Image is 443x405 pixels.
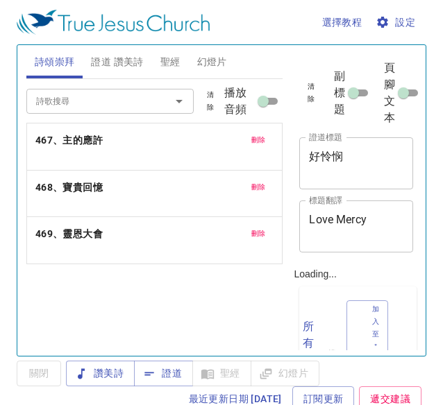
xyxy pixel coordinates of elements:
button: Open [169,92,189,111]
p: 所有證道 ( 0 ) [303,318,317,402]
span: 聖經 [160,53,181,71]
span: 播放音頻 [224,85,255,118]
span: 清除 [308,80,315,105]
textarea: 好怜悯 [309,150,403,176]
button: 刪除 [243,179,274,196]
button: 清除 [299,78,323,107]
b: 467、主的應許 [35,132,103,149]
span: 設定 [378,14,415,31]
button: 證道 [134,361,193,386]
button: 選擇教程 [317,10,368,35]
span: 詩頌崇拜 [35,53,75,71]
b: 468、寶貴回憶 [35,179,103,196]
span: 選擇教程 [322,14,362,31]
span: 證道 讚美詩 [91,53,143,71]
button: 469、靈恩大會 [35,225,106,243]
textarea: Love Mercy [309,213,403,239]
span: 清除 [205,89,217,114]
button: 468、寶貴回憶 [35,179,106,196]
b: 469、靈恩大會 [35,225,103,243]
button: 467、主的應許 [35,132,106,149]
button: 讚美詩 [66,361,135,386]
span: 刪除 [251,181,266,193]
span: 刪除 [251,227,266,240]
span: 證道 [145,365,182,382]
button: 設定 [373,10,421,35]
span: 副標題 [334,68,345,118]
span: 頁腳文本 [384,60,395,126]
button: 清除 [197,87,225,116]
span: 刪除 [251,134,266,146]
button: 刪除 [243,225,274,242]
button: 刪除 [243,132,274,148]
div: Loading... [288,40,422,350]
span: 幻燈片 [197,53,227,71]
img: True Jesus Church [17,10,210,35]
span: 讚美詩 [77,365,124,382]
